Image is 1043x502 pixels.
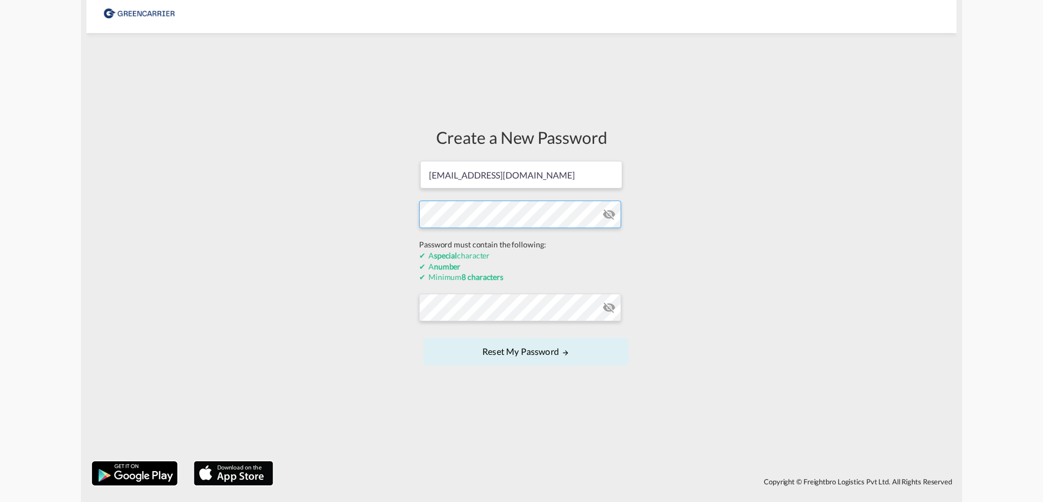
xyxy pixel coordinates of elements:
[419,126,624,149] div: Create a New Password
[602,301,616,314] md-icon: icon-eye-off
[419,272,624,283] div: Minimum
[91,460,178,487] img: google.png
[420,161,622,188] input: Email address
[419,239,624,250] div: Password must contain the following:
[279,472,957,491] div: Copyright © Freightbro Logistics Pvt Ltd. All Rights Reserved
[434,251,457,260] b: special
[423,338,628,365] button: UPDATE MY PASSWORD
[602,208,616,221] md-icon: icon-eye-off
[461,272,503,282] b: 8 characters
[419,261,624,272] div: A
[434,262,460,271] b: number
[419,250,624,261] div: A character
[193,460,274,487] img: apple.png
